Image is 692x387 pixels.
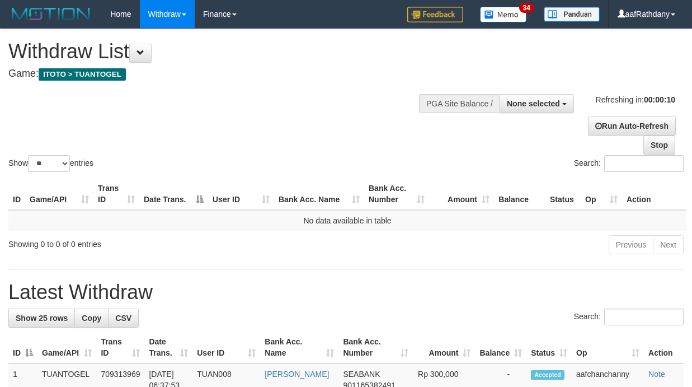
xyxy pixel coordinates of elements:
img: Feedback.jpg [407,7,463,22]
th: Game/API: activate to sort column ascending [25,178,93,210]
h4: Game: [8,68,450,80]
a: Show 25 rows [8,309,75,328]
th: ID: activate to sort column descending [8,332,37,363]
span: Copy [82,314,101,323]
th: Amount: activate to sort column ascending [429,178,494,210]
strong: 00:00:10 [644,95,675,104]
span: None selected [507,99,560,108]
th: Op: activate to sort column ascending [581,178,622,210]
span: SEABANK [343,370,380,379]
th: Game/API: activate to sort column ascending [37,332,96,363]
th: Date Trans.: activate to sort column ascending [144,332,192,363]
th: Trans ID: activate to sort column ascending [96,332,144,363]
a: Previous [609,235,653,254]
th: Balance: activate to sort column ascending [475,332,526,363]
span: Accepted [531,370,564,380]
a: Next [653,235,684,254]
a: Run Auto-Refresh [588,116,676,136]
th: Balance [494,178,545,210]
span: Show 25 rows [16,314,68,323]
label: Show entries [8,155,93,172]
th: Status: activate to sort column ascending [526,332,572,363]
h1: Latest Withdraw [8,281,684,304]
th: Bank Acc. Name: activate to sort column ascending [274,178,364,210]
div: Showing 0 to 0 of 0 entries [8,234,280,250]
th: ID [8,178,25,210]
a: Copy [74,309,109,328]
img: panduan.png [544,7,600,22]
img: Button%20Memo.svg [480,7,527,22]
a: CSV [108,309,139,328]
div: PGA Site Balance / [419,94,500,113]
th: Amount: activate to sort column ascending [413,332,475,363]
label: Search: [574,309,684,325]
td: No data available in table [8,210,686,231]
a: [PERSON_NAME] [265,370,329,379]
input: Search: [604,309,684,325]
span: CSV [115,314,131,323]
span: 34 [519,3,534,13]
a: Stop [643,136,675,155]
img: MOTION_logo.png [8,6,93,22]
input: Search: [604,155,684,172]
th: Trans ID: activate to sort column ascending [93,178,139,210]
th: Action [622,178,686,210]
th: Status [545,178,581,210]
th: Bank Acc. Number: activate to sort column ascending [338,332,413,363]
th: User ID: activate to sort column ascending [208,178,274,210]
a: Note [648,370,665,379]
button: None selected [500,94,574,113]
th: Op: activate to sort column ascending [572,332,644,363]
th: Action [644,332,684,363]
th: Date Trans.: activate to sort column descending [139,178,208,210]
h1: Withdraw List [8,40,450,63]
span: Refreshing in: [596,95,675,104]
span: ITOTO > TUANTOGEL [39,68,126,81]
select: Showentries [28,155,70,172]
th: User ID: activate to sort column ascending [192,332,260,363]
th: Bank Acc. Number: activate to sort column ascending [364,178,429,210]
label: Search: [574,155,684,172]
th: Bank Acc. Name: activate to sort column ascending [260,332,338,363]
